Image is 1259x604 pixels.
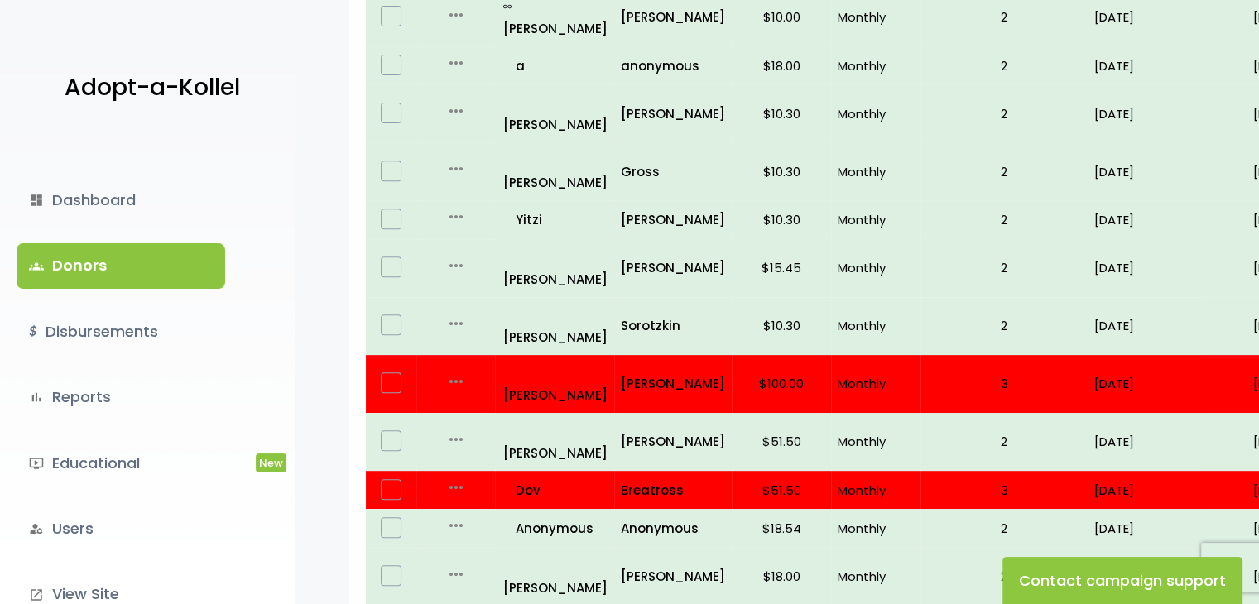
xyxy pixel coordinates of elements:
[738,430,824,453] p: $51.50
[838,55,914,77] p: Monthly
[838,314,914,337] p: Monthly
[1094,55,1240,77] p: [DATE]
[446,159,466,179] i: more_horiz
[927,479,1081,501] p: 3
[503,2,516,11] i: all_inclusive
[1094,103,1240,125] p: [DATE]
[621,372,725,395] a: [PERSON_NAME]
[838,161,914,183] p: Monthly
[838,430,914,453] p: Monthly
[503,209,608,231] a: Yitzi
[1094,256,1240,279] p: [DATE]
[256,453,286,472] span: New
[927,565,1081,587] p: 2
[29,521,44,536] i: manage_accounts
[621,256,725,279] a: [PERSON_NAME]
[65,67,240,108] p: Adopt-a-Kollel
[446,256,466,276] i: more_horiz
[446,5,466,25] i: more_horiz
[621,479,725,501] a: Breatross
[621,55,725,77] a: anonymous
[29,259,44,274] span: groups
[838,565,914,587] p: Monthly
[503,149,608,194] a: [PERSON_NAME]
[621,314,725,337] a: Sorotzkin
[503,246,608,290] a: [PERSON_NAME]
[503,479,608,501] a: Dov
[1094,479,1240,501] p: [DATE]
[738,209,824,231] p: $10.30
[446,372,466,391] i: more_horiz
[838,209,914,231] p: Monthly
[1094,372,1240,395] p: [DATE]
[446,53,466,73] i: more_horiz
[1094,314,1240,337] p: [DATE]
[446,564,466,584] i: more_horiz
[927,314,1081,337] p: 2
[446,477,466,497] i: more_horiz
[1094,209,1240,231] p: [DATE]
[1094,430,1240,453] p: [DATE]
[1094,517,1240,539] p: [DATE]
[1094,161,1240,183] p: [DATE]
[503,362,608,406] p: [PERSON_NAME]
[621,565,725,587] a: [PERSON_NAME]
[29,320,37,344] i: $
[503,517,608,539] a: Anonymous
[29,587,44,602] i: launch
[738,565,824,587] p: $18.00
[503,304,608,348] a: [PERSON_NAME]
[446,101,466,121] i: more_horiz
[738,256,824,279] p: $15.45
[503,55,608,77] p: a
[927,55,1081,77] p: 2
[927,256,1081,279] p: 2
[738,55,824,77] p: $18.00
[738,103,824,125] p: $10.30
[621,161,725,183] a: Gross
[17,178,225,223] a: dashboardDashboard
[621,103,725,125] p: [PERSON_NAME]
[446,515,466,535] i: more_horiz
[621,430,725,453] a: [PERSON_NAME]
[503,419,608,464] a: [PERSON_NAME]
[446,207,466,227] i: more_horiz
[838,103,914,125] p: Monthly
[738,314,824,337] p: $10.30
[927,209,1081,231] p: 2
[927,517,1081,539] p: 2
[927,6,1081,28] p: 2
[927,430,1081,453] p: 2
[838,517,914,539] p: Monthly
[738,479,824,501] p: $51.50
[17,441,225,486] a: ondemand_videoEducationalNew
[17,309,225,354] a: $Disbursements
[29,193,44,208] i: dashboard
[621,517,725,539] p: Anonymous
[29,390,44,405] i: bar_chart
[927,161,1081,183] p: 2
[838,256,914,279] p: Monthly
[927,372,1081,395] p: 3
[446,429,466,449] i: more_horiz
[446,314,466,333] i: more_horiz
[838,6,914,28] p: Monthly
[927,103,1081,125] p: 2
[503,554,608,599] a: [PERSON_NAME]
[621,6,725,28] a: [PERSON_NAME]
